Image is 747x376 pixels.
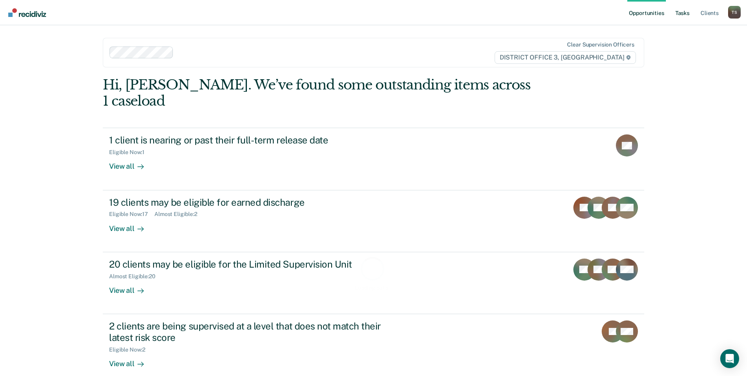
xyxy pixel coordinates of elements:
div: Open Intercom Messenger [720,349,739,368]
div: Hi, [PERSON_NAME]. We’ve found some outstanding items across 1 caseload [103,77,536,109]
a: 20 clients may be eligible for the Limited Supervision UnitAlmost Eligible:20View all [103,252,644,314]
a: 1 client is nearing or past their full-term release dateEligible Now:1View all [103,128,644,190]
div: Eligible Now : 17 [109,211,154,218]
a: 19 clients may be eligible for earned dischargeEligible Now:17Almost Eligible:2View all [103,190,644,252]
div: 20 clients may be eligible for the Limited Supervision Unit [109,259,386,270]
div: Almost Eligible : 2 [154,211,204,218]
div: View all [109,353,153,368]
div: Eligible Now : 2 [109,346,152,353]
div: Eligible Now : 1 [109,149,151,156]
span: DISTRICT OFFICE 3, [GEOGRAPHIC_DATA] [495,51,636,64]
div: View all [109,218,153,233]
div: 19 clients may be eligible for earned discharge [109,197,386,208]
div: View all [109,156,153,171]
button: Profile dropdown button [728,6,741,19]
div: 1 client is nearing or past their full-term release date [109,134,386,146]
div: Almost Eligible : 20 [109,273,162,280]
img: Recidiviz [8,8,46,17]
div: View all [109,279,153,295]
div: 2 clients are being supervised at a level that does not match their latest risk score [109,320,386,343]
div: Clear supervision officers [567,41,634,48]
div: T S [728,6,741,19]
